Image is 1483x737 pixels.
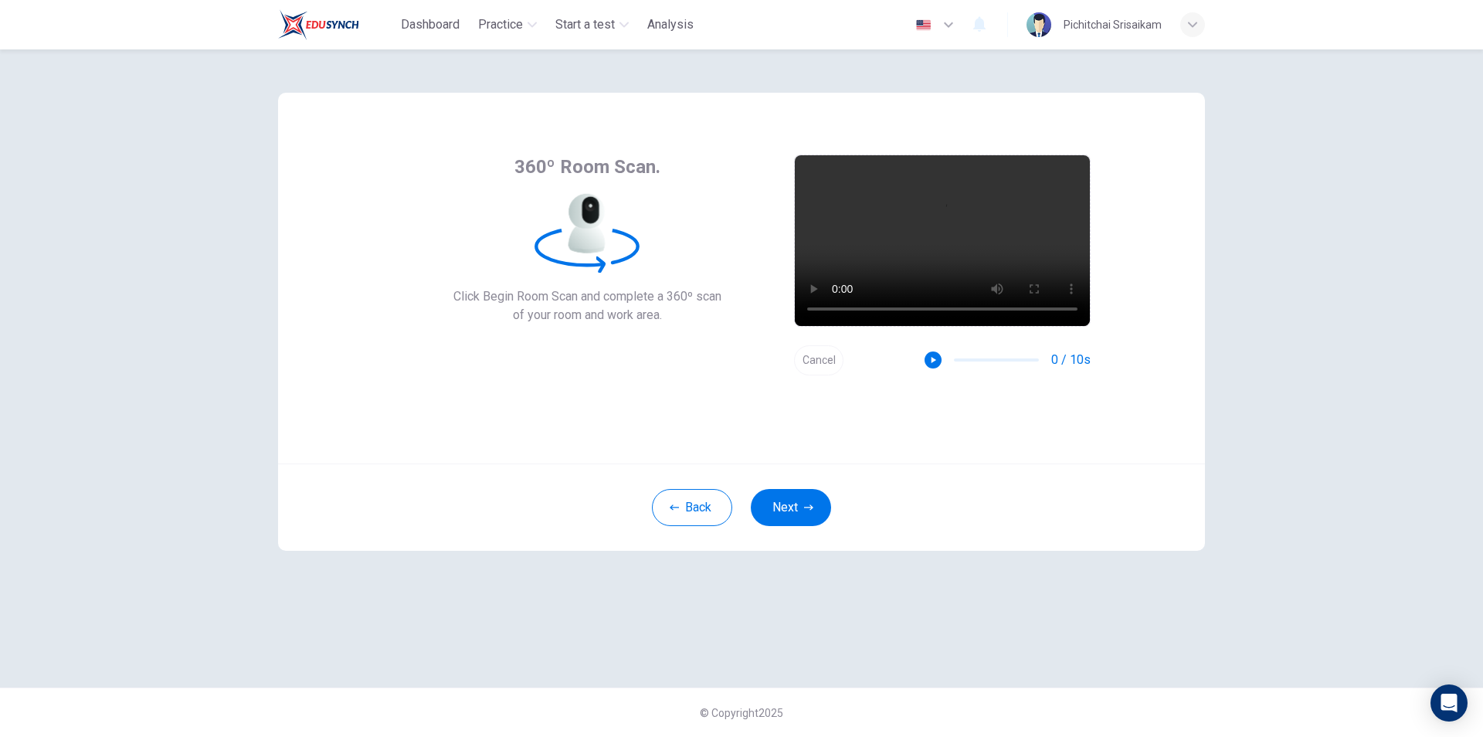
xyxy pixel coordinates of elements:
[1430,684,1468,722] div: Open Intercom Messenger
[472,11,543,39] button: Practice
[555,15,615,34] span: Start a test
[514,155,660,179] span: 360º Room Scan.
[652,489,732,526] button: Back
[1064,15,1162,34] div: Pichitchai Srisaikam
[453,287,721,306] span: Click Begin Room Scan and complete a 360º scan
[395,11,466,39] button: Dashboard
[647,15,694,34] span: Analysis
[278,9,395,40] a: Train Test logo
[401,15,460,34] span: Dashboard
[453,306,721,324] span: of your room and work area.
[700,707,783,719] span: © Copyright 2025
[914,19,933,31] img: en
[641,11,700,39] button: Analysis
[478,15,523,34] span: Practice
[1051,351,1091,369] span: 0 / 10s
[278,9,359,40] img: Train Test logo
[794,345,843,375] button: Cancel
[549,11,635,39] button: Start a test
[751,489,831,526] button: Next
[1027,12,1051,37] img: Profile picture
